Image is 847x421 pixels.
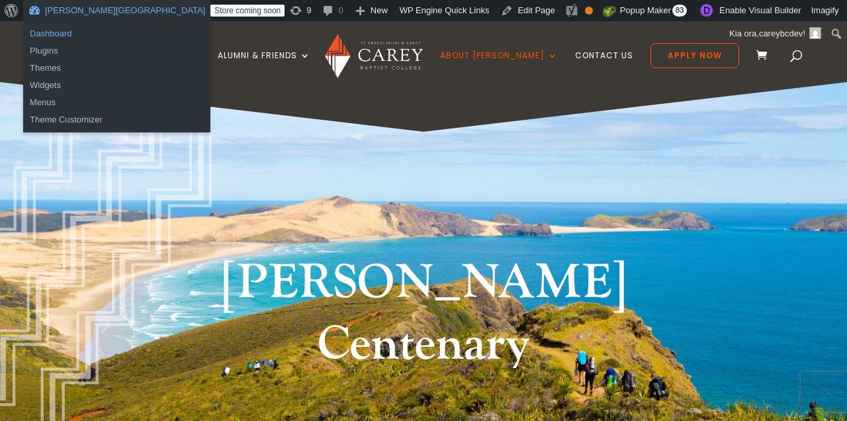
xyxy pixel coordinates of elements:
span: careybcdev [759,28,803,38]
h1: [PERSON_NAME] Centenary [175,252,672,383]
a: Dashboard [23,25,210,42]
a: Theme Customizer [23,111,210,128]
a: Apply Now [650,43,739,68]
a: Widgets [23,77,210,94]
a: About [PERSON_NAME] [440,51,558,82]
img: Carey Baptist College [325,34,422,78]
ul: Carey Baptist College [23,21,210,64]
a: Kia ora, ! [725,23,826,44]
span: 83 [672,5,687,17]
a: Contact Us [575,51,633,82]
a: Store coming soon [210,5,285,17]
a: Plugins [23,42,210,60]
ul: Carey Baptist College [23,56,210,132]
div: OK [585,7,593,15]
a: Menus [23,94,210,111]
a: Themes [23,60,210,77]
a: Alumni & Friends [218,51,310,82]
